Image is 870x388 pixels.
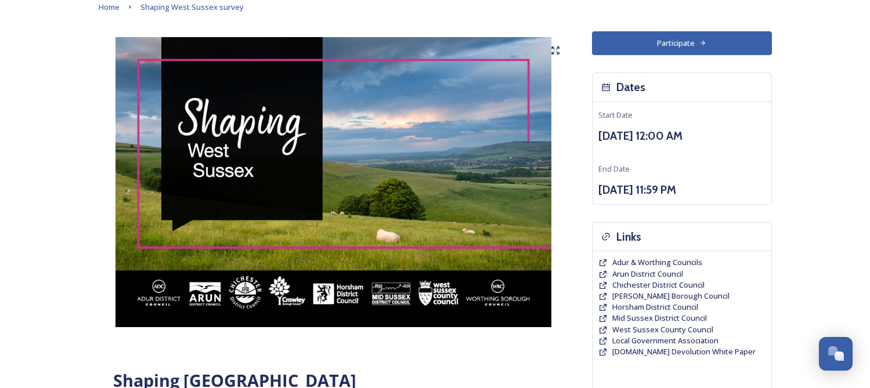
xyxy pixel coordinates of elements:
a: Mid Sussex District Council [612,313,707,324]
span: West Sussex County Council [612,324,713,335]
h3: Links [616,229,641,245]
a: [PERSON_NAME] Borough Council [612,291,730,302]
span: Start Date [598,110,633,120]
span: Arun District Council [612,269,683,279]
a: West Sussex County Council [612,324,713,335]
span: [DOMAIN_NAME] Devolution White Paper [612,346,756,357]
a: Adur & Worthing Councils [612,257,702,268]
a: [DOMAIN_NAME] Devolution White Paper [612,346,756,357]
span: End Date [598,164,630,174]
button: Open Chat [819,337,853,371]
h3: [DATE] 11:59 PM [598,182,766,198]
button: Participate [592,31,772,55]
span: [PERSON_NAME] Borough Council [612,291,730,301]
span: Local Government Association [612,335,719,346]
span: Chichester District Council [612,280,705,290]
span: Home [99,2,120,12]
h3: Dates [616,79,645,96]
span: Shaping West Sussex survey [140,2,244,12]
a: Arun District Council [612,269,683,280]
span: Horsham District Council [612,302,698,312]
a: Local Government Association [612,335,719,346]
a: Chichester District Council [612,280,705,291]
h3: [DATE] 12:00 AM [598,128,766,144]
a: Horsham District Council [612,302,698,313]
span: Mid Sussex District Council [612,313,707,323]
